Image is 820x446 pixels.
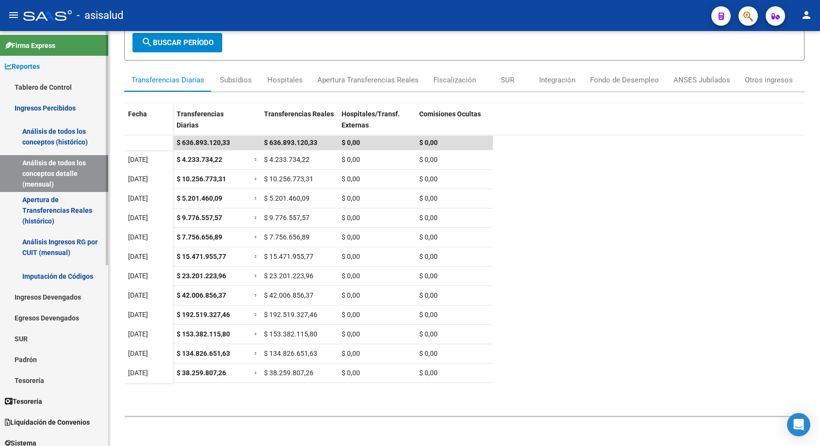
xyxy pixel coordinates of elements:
span: $ 9.776.557,57 [177,214,222,222]
span: $ 23.201.223,96 [264,272,313,280]
span: = [254,272,258,280]
span: $ 0,00 [342,253,360,260]
span: $ 15.471.955,77 [177,253,226,260]
div: ANSES Jubilados [673,75,730,85]
span: $ 23.201.223,96 [177,272,226,280]
span: $ 5.201.460,09 [264,194,310,202]
span: [DATE] [128,253,148,260]
span: Transferencias Reales [264,110,334,118]
span: - asisalud [77,5,123,26]
span: Transferencias Diarias [177,110,224,129]
span: = [254,175,258,183]
span: = [254,156,258,163]
span: $ 0,00 [419,175,438,183]
span: $ 134.826.651,63 [177,350,230,357]
span: [DATE] [128,156,148,163]
span: $ 4.233.734,22 [264,156,310,163]
span: Tesorería [5,396,42,407]
div: Integración [539,75,575,85]
span: $ 10.256.773,31 [264,175,313,183]
span: $ 0,00 [419,156,438,163]
span: $ 0,00 [419,350,438,357]
span: $ 0,00 [342,233,360,241]
span: $ 0,00 [419,139,438,146]
div: SUR [501,75,514,85]
span: $ 0,00 [342,139,360,146]
span: $ 0,00 [342,291,360,299]
span: $ 38.259.807,26 [177,369,226,377]
span: $ 0,00 [419,253,438,260]
span: = [254,253,258,260]
span: [DATE] [128,175,148,183]
span: [DATE] [128,214,148,222]
div: Fiscalización [433,75,476,85]
span: Comisiones Ocultas [419,110,481,118]
button: Buscar Período [132,33,222,52]
span: $ 7.756.656,89 [177,233,222,241]
span: [DATE] [128,233,148,241]
span: $ 0,00 [342,194,360,202]
datatable-header-cell: Fecha [124,104,173,144]
span: $ 636.893.120,33 [264,139,317,146]
span: $ 192.519.327,46 [177,311,230,319]
datatable-header-cell: Transferencias Reales [260,104,338,144]
datatable-header-cell: Hospitales/Transf. Externas [338,104,415,144]
span: $ 38.259.807,26 [264,369,313,377]
span: $ 0,00 [419,369,438,377]
span: $ 153.382.115,80 [177,330,230,338]
span: $ 0,00 [342,311,360,319]
span: = [254,291,258,299]
span: Hospitales/Transf. Externas [342,110,400,129]
span: $ 153.382.115,80 [264,330,317,338]
span: Liquidación de Convenios [5,417,90,428]
div: Open Intercom Messenger [787,413,810,436]
span: $ 10.256.773,31 [177,175,226,183]
span: $ 0,00 [342,330,360,338]
span: $ 134.826.651,63 [264,350,317,357]
span: $ 0,00 [342,214,360,222]
span: $ 0,00 [419,233,438,241]
span: [DATE] [128,311,148,319]
mat-icon: search [141,36,153,48]
span: = [254,311,258,319]
span: $ 636.893.120,33 [177,139,230,146]
span: Fecha [128,110,147,118]
span: [DATE] [128,291,148,299]
mat-icon: menu [8,9,19,21]
span: $ 192.519.327,46 [264,311,317,319]
span: $ 0,00 [342,156,360,163]
span: = [254,350,258,357]
span: = [254,194,258,202]
span: $ 0,00 [419,330,438,338]
div: Fondo de Desempleo [590,75,659,85]
span: = [254,233,258,241]
span: $ 0,00 [419,214,438,222]
span: = [254,214,258,222]
span: Reportes [5,61,40,72]
div: Subsidios [220,75,252,85]
span: $ 0,00 [419,194,438,202]
div: Otros ingresos [745,75,793,85]
span: $ 0,00 [342,369,360,377]
datatable-header-cell: Transferencias Diarias [173,104,250,144]
span: [DATE] [128,330,148,338]
span: $ 0,00 [419,311,438,319]
span: = [254,330,258,338]
span: $ 0,00 [342,350,360,357]
span: $ 7.756.656,89 [264,233,310,241]
span: Firma Express [5,40,55,51]
span: $ 0,00 [419,291,438,299]
span: $ 9.776.557,57 [264,214,310,222]
div: Transferencias Diarias [131,75,204,85]
span: $ 0,00 [342,175,360,183]
span: [DATE] [128,194,148,202]
span: = [254,369,258,377]
datatable-header-cell: Comisiones Ocultas [415,104,493,144]
span: [DATE] [128,272,148,280]
mat-icon: person [801,9,812,21]
span: [DATE] [128,350,148,357]
span: Buscar Período [141,38,213,47]
span: [DATE] [128,369,148,377]
span: $ 5.201.460,09 [177,194,222,202]
span: $ 15.471.955,77 [264,253,313,260]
